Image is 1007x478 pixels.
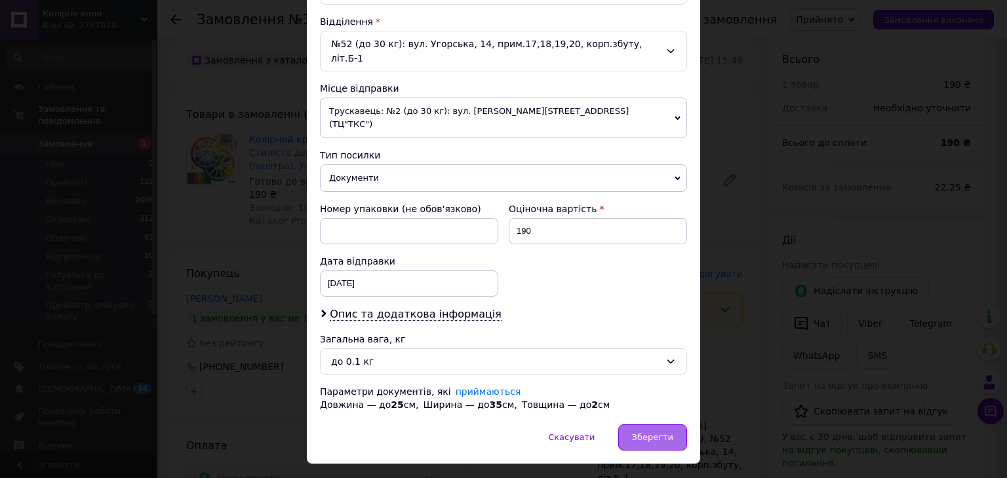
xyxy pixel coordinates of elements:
[320,83,399,94] span: Місце відправки
[320,98,687,138] span: Трускавець: №2 (до 30 кг): вул. [PERSON_NAME][STREET_ADDRESS] (ТЦ"ТКС")
[320,202,498,215] div: Номер упаковки (не обов'язково)
[456,386,521,397] a: приймаються
[320,31,687,71] div: №52 (до 30 кг): вул. Угорська, 14, прим.17,18,19,20, корп.збуту, літ.Б-1
[320,255,498,268] div: Дата відправки
[391,399,403,410] span: 25
[320,150,380,160] span: Тип посилки
[632,432,673,442] span: Зберегти
[489,399,502,410] span: 35
[320,15,687,28] div: Відділення
[330,308,502,321] span: Опис та додаткова інформація
[331,354,660,369] div: до 0.1 кг
[509,202,687,215] div: Оціночна вартість
[320,164,687,192] span: Документи
[320,333,687,346] div: Загальна вага, кг
[591,399,598,410] span: 2
[548,432,595,442] span: Скасувати
[320,385,687,411] div: Параметри документів, які Довжина — до см, Ширина — до см, Товщина — до см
